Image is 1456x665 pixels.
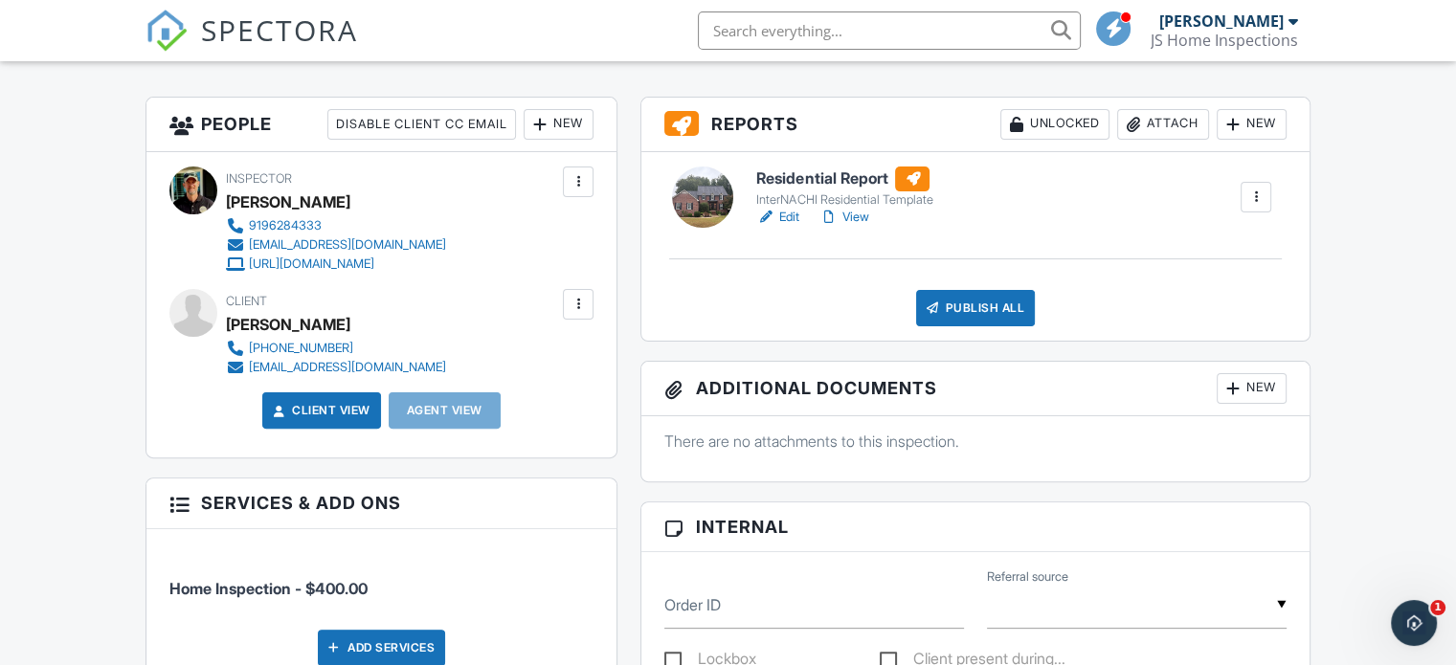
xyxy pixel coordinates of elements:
[201,10,358,50] span: SPECTORA
[664,594,721,615] label: Order ID
[249,341,353,356] div: [PHONE_NUMBER]
[226,235,446,255] a: [EMAIL_ADDRESS][DOMAIN_NAME]
[524,109,594,140] div: New
[1391,600,1437,646] iframe: Intercom live chat
[226,339,446,358] a: [PHONE_NUMBER]
[226,294,267,308] span: Client
[249,256,374,272] div: [URL][DOMAIN_NAME]
[269,401,370,420] a: Client View
[916,290,1036,326] div: Publish All
[756,166,932,191] h6: Residential Report
[756,166,932,209] a: Residential Report InterNACHI Residential Template
[249,360,446,375] div: [EMAIL_ADDRESS][DOMAIN_NAME]
[641,98,1310,152] h3: Reports
[1217,373,1287,404] div: New
[146,26,358,66] a: SPECTORA
[1151,31,1298,50] div: JS Home Inspections
[1217,109,1287,140] div: New
[226,255,446,274] a: [URL][DOMAIN_NAME]
[226,188,350,216] div: [PERSON_NAME]
[756,192,932,208] div: InterNACHI Residential Template
[756,208,799,227] a: Edit
[226,310,350,339] div: [PERSON_NAME]
[664,431,1287,452] p: There are no attachments to this inspection.
[249,218,322,233] div: 9196284333
[327,109,516,140] div: Disable Client CC Email
[169,543,594,614] li: Service: Home Inspection
[226,171,292,186] span: Inspector
[1430,600,1445,615] span: 1
[641,502,1310,552] h3: Internal
[1159,11,1284,31] div: [PERSON_NAME]
[226,358,446,377] a: [EMAIL_ADDRESS][DOMAIN_NAME]
[987,568,1068,586] label: Referral source
[146,10,188,52] img: The Best Home Inspection Software - Spectora
[698,11,1081,50] input: Search everything...
[1000,109,1109,140] div: Unlocked
[146,98,616,152] h3: People
[146,478,616,528] h3: Services & Add ons
[641,362,1310,416] h3: Additional Documents
[1117,109,1209,140] div: Attach
[226,216,446,235] a: 9196284333
[249,237,446,253] div: [EMAIL_ADDRESS][DOMAIN_NAME]
[818,208,868,227] a: View
[169,579,368,598] span: Home Inspection - $400.00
